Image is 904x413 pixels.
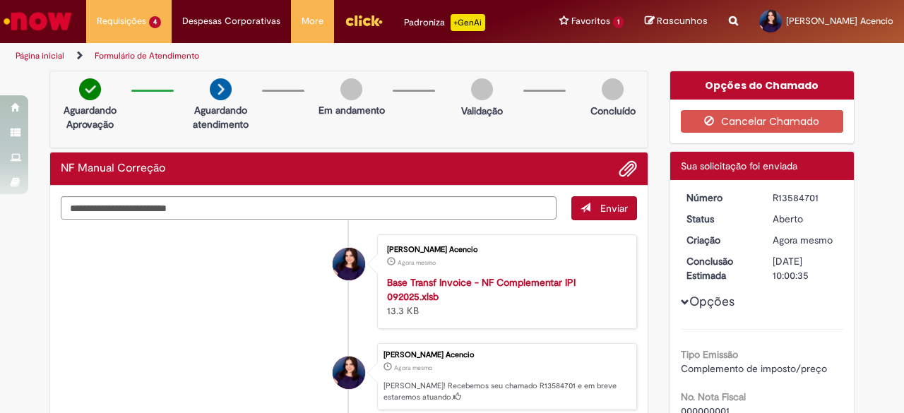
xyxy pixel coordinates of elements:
b: Tipo Emissão [681,348,738,361]
p: [PERSON_NAME]! Recebemos seu chamado R13584701 e em breve estaremos atuando. [383,381,629,402]
div: [PERSON_NAME] Acencio [383,351,629,359]
p: Em andamento [319,103,385,117]
img: img-circle-grey.png [471,78,493,100]
img: img-circle-grey.png [602,78,624,100]
button: Cancelar Chamado [681,110,844,133]
span: Agora mesmo [398,258,436,267]
p: +GenAi [451,14,485,31]
dt: Criação [676,233,763,247]
button: Enviar [571,196,637,220]
div: Aberto [773,212,838,226]
a: Rascunhos [645,15,708,28]
span: 1 [613,16,624,28]
button: Adicionar anexos [619,160,637,178]
span: Favoritos [571,14,610,28]
img: click_logo_yellow_360x200.png [345,10,383,31]
dt: Conclusão Estimada [676,254,763,282]
span: [PERSON_NAME] Acencio [786,15,893,27]
div: Padroniza [404,14,485,31]
div: Leticia Fortes Acencio [333,357,365,389]
dt: Status [676,212,763,226]
p: Aguardando Aprovação [56,103,124,131]
div: [DATE] 10:00:35 [773,254,838,282]
span: Agora mesmo [394,364,432,372]
img: check-circle-green.png [79,78,101,100]
img: img-circle-grey.png [340,78,362,100]
div: R13584701 [773,191,838,205]
span: Complemento de imposto/preço [681,362,827,375]
a: Base Transf Invoice - NF Complementar IPI 092025.xlsb [387,276,576,303]
span: Requisições [97,14,146,28]
ul: Trilhas de página [11,43,592,69]
img: arrow-next.png [210,78,232,100]
div: 01/10/2025 10:00:30 [773,233,838,247]
span: Agora mesmo [773,234,833,246]
div: [PERSON_NAME] Acencio [387,246,622,254]
span: More [302,14,323,28]
time: 01/10/2025 10:00:30 [394,364,432,372]
p: Validação [461,104,503,118]
a: Formulário de Atendimento [95,50,199,61]
dt: Número [676,191,763,205]
span: 4 [149,16,161,28]
time: 01/10/2025 10:00:24 [398,258,436,267]
li: Leticia Fortes Acencio [61,343,637,411]
span: Sua solicitação foi enviada [681,160,797,172]
img: ServiceNow [1,7,74,35]
textarea: Digite sua mensagem aqui... [61,196,557,220]
span: Enviar [600,202,628,215]
b: No. Nota Fiscal [681,390,746,403]
div: 13.3 KB [387,275,622,318]
a: Página inicial [16,50,64,61]
p: Concluído [590,104,636,118]
p: Aguardando atendimento [186,103,255,131]
time: 01/10/2025 10:00:30 [773,234,833,246]
span: Rascunhos [657,14,708,28]
h2: NF Manual Correção Histórico de tíquete [61,162,165,175]
div: Leticia Fortes Acencio [333,248,365,280]
span: Despesas Corporativas [182,14,280,28]
div: Opções do Chamado [670,71,855,100]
